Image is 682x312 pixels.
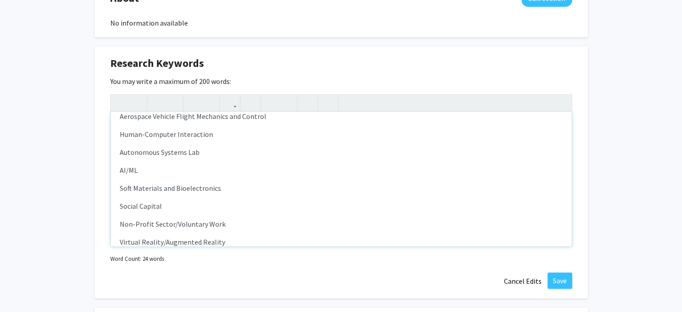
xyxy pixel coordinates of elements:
button: Fullscreen [554,95,569,110]
p: Virtual Reality/Augmented Reality [120,237,563,247]
p: Soft Materials and Bioelectronics [120,183,563,193]
button: Insert Image [243,95,258,110]
button: Redo (Ctrl + Y) [129,95,144,110]
div: Note to users with screen readers: Please deactivate our accessibility plugin for this page as it... [111,112,572,246]
p: Social Capital [120,201,563,211]
button: Insert horizontal rule [320,95,336,110]
button: Ordered list [279,95,295,110]
button: Undo (Ctrl + Z) [113,95,129,110]
div: No information available [110,18,572,28]
button: Cancel Edits [498,272,547,290]
button: Strong (Ctrl + B) [149,95,165,110]
iframe: Chat [7,272,38,305]
label: You may write a maximum of 200 words: [110,76,231,87]
span: Research Keywords [110,55,204,71]
button: Subscript [201,95,217,110]
p: Aerospace Vehicle Flight Mechanics and Control [120,111,563,122]
button: Emphasis (Ctrl + I) [165,95,181,110]
p: Non-Profit Sector/Voluntary Work [120,219,563,229]
button: Superscript [186,95,201,110]
small: Word Count: 24 words [110,255,164,263]
button: Save [547,272,572,289]
button: Remove format [300,95,315,110]
p: Autonomous Systems Lab [120,147,563,158]
button: Link [222,95,238,110]
p: Human-Computer Interaction [120,129,563,140]
button: Unordered list [263,95,279,110]
p: AI/ML [120,165,563,176]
